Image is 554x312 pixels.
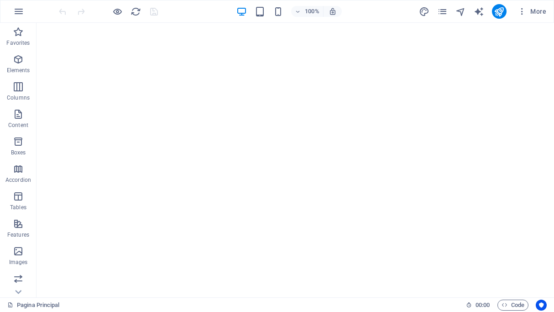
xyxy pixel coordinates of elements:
[497,300,528,311] button: Code
[476,300,490,311] span: 00 00
[7,231,29,238] p: Features
[6,39,30,47] p: Favorites
[437,6,448,17] i: Pages (Ctrl+Alt+S)
[305,6,319,17] h6: 100%
[130,6,141,17] button: reload
[474,6,484,17] i: AI Writer
[492,4,507,19] button: publish
[7,300,60,311] a: Click to cancel selection. Double-click to open Pages
[5,176,31,184] p: Accordion
[502,300,524,311] span: Code
[11,286,26,293] p: Slider
[8,122,28,129] p: Content
[517,7,546,16] span: More
[7,67,30,74] p: Elements
[11,149,26,156] p: Boxes
[514,4,550,19] button: More
[329,7,337,16] i: On resize automatically adjust zoom level to fit chosen device.
[474,6,485,17] button: text_generator
[419,6,430,17] button: design
[112,6,123,17] button: Click here to leave preview mode and continue editing
[10,204,26,211] p: Tables
[9,259,28,266] p: Images
[455,6,466,17] button: navigator
[419,6,429,17] i: Design (Ctrl+Alt+Y)
[482,301,483,308] span: :
[131,6,141,17] i: Reload page
[291,6,324,17] button: 100%
[455,6,466,17] i: Navigator
[437,6,448,17] button: pages
[7,94,30,101] p: Columns
[494,6,504,17] i: Publish
[536,300,547,311] button: Usercentrics
[466,300,490,311] h6: Session time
